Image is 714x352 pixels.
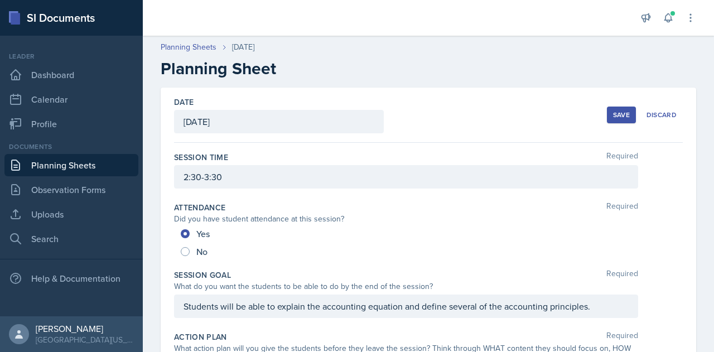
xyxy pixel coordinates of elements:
[174,269,231,281] label: Session Goal
[606,152,638,163] span: Required
[184,170,629,184] p: 2:30-3:30
[4,142,138,152] div: Documents
[4,179,138,201] a: Observation Forms
[607,107,636,123] button: Save
[647,110,677,119] div: Discard
[640,107,683,123] button: Discard
[4,88,138,110] a: Calendar
[4,203,138,225] a: Uploads
[184,300,629,313] p: Students will be able to explain the accounting equation and define several of the accounting pri...
[606,269,638,281] span: Required
[174,97,194,108] label: Date
[4,267,138,290] div: Help & Documentation
[606,202,638,213] span: Required
[4,113,138,135] a: Profile
[161,59,696,79] h2: Planning Sheet
[174,331,227,343] label: Action Plan
[232,41,254,53] div: [DATE]
[4,154,138,176] a: Planning Sheets
[174,213,638,225] div: Did you have student attendance at this session?
[4,51,138,61] div: Leader
[174,202,226,213] label: Attendance
[174,281,638,292] div: What do you want the students to be able to do by the end of the session?
[36,334,134,345] div: [GEOGRAPHIC_DATA][US_STATE] in [GEOGRAPHIC_DATA]
[4,64,138,86] a: Dashboard
[174,152,228,163] label: Session Time
[161,41,216,53] a: Planning Sheets
[196,228,210,239] span: Yes
[606,331,638,343] span: Required
[4,228,138,250] a: Search
[613,110,630,119] div: Save
[196,246,208,257] span: No
[36,323,134,334] div: [PERSON_NAME]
